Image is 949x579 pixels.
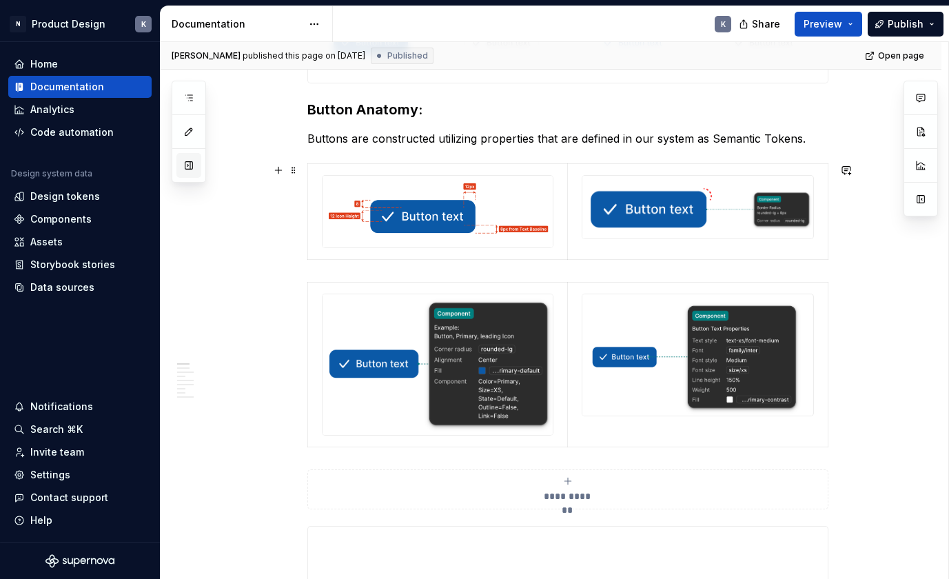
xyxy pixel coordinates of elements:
[387,50,428,61] span: Published
[30,281,94,294] div: Data sources
[30,103,74,116] div: Analytics
[868,12,943,37] button: Publish
[172,50,241,61] span: [PERSON_NAME]
[30,57,58,71] div: Home
[30,468,70,482] div: Settings
[10,16,26,32] div: N
[32,17,105,31] div: Product Design
[30,235,63,249] div: Assets
[30,423,83,436] div: Search ⌘K
[8,208,152,230] a: Components
[721,19,726,30] div: K
[8,185,152,207] a: Design tokens
[752,17,780,31] span: Share
[8,396,152,418] button: Notifications
[30,190,100,203] div: Design tokens
[323,176,553,247] img: 708821ab-6fac-4180-b013-fbc809927cd4.png
[582,294,813,415] img: 01f9c38e-d0bc-4572-9111-af96bea9850b.png
[8,441,152,463] a: Invite team
[804,17,842,31] span: Preview
[878,50,924,61] span: Open page
[8,76,152,98] a: Documentation
[30,212,92,226] div: Components
[30,258,115,272] div: Storybook stories
[307,130,828,147] p: Buttons are constructed utilizing properties that are defined in our system as Semantic Tokens.
[8,276,152,298] a: Data sources
[30,80,104,94] div: Documentation
[307,100,828,119] h3: Button Anatomy:
[8,418,152,440] button: Search ⌘K
[795,12,862,37] button: Preview
[30,491,108,505] div: Contact support
[8,509,152,531] button: Help
[323,294,553,435] img: c0eab86f-c41a-4e2c-8b53-b0046cb1f144.png
[732,12,789,37] button: Share
[30,445,84,459] div: Invite team
[582,176,813,238] img: 4e780108-391a-4ea1-807d-575068933fe9.png
[30,125,114,139] div: Code automation
[30,400,93,414] div: Notifications
[8,53,152,75] a: Home
[8,121,152,143] a: Code automation
[8,99,152,121] a: Analytics
[141,19,146,30] div: K
[861,46,930,65] a: Open page
[8,464,152,486] a: Settings
[8,254,152,276] a: Storybook stories
[8,231,152,253] a: Assets
[45,554,114,568] svg: Supernova Logo
[3,9,157,39] button: NProduct DesignK
[30,514,52,527] div: Help
[172,17,302,31] div: Documentation
[8,487,152,509] button: Contact support
[11,168,92,179] div: Design system data
[888,17,924,31] span: Publish
[243,50,365,61] div: published this page on [DATE]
